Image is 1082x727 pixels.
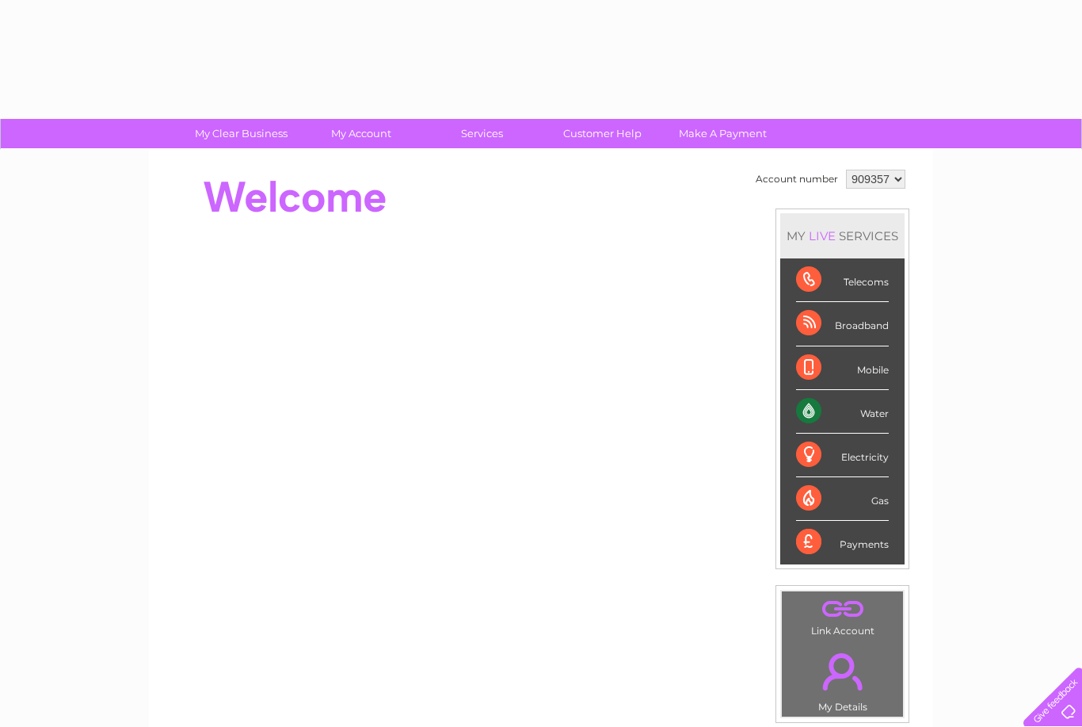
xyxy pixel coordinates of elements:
[796,302,889,346] div: Broadband
[657,119,788,148] a: Make A Payment
[786,644,899,699] a: .
[781,591,904,641] td: Link Account
[537,119,668,148] a: Customer Help
[786,595,899,623] a: .
[176,119,307,148] a: My Clear Business
[752,166,842,193] td: Account number
[796,346,889,390] div: Mobile
[781,640,904,717] td: My Details
[796,521,889,564] div: Payments
[796,477,889,521] div: Gas
[780,213,905,258] div: MY SERVICES
[417,119,547,148] a: Services
[796,258,889,302] div: Telecoms
[296,119,427,148] a: My Account
[806,228,839,243] div: LIVE
[796,390,889,434] div: Water
[796,434,889,477] div: Electricity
